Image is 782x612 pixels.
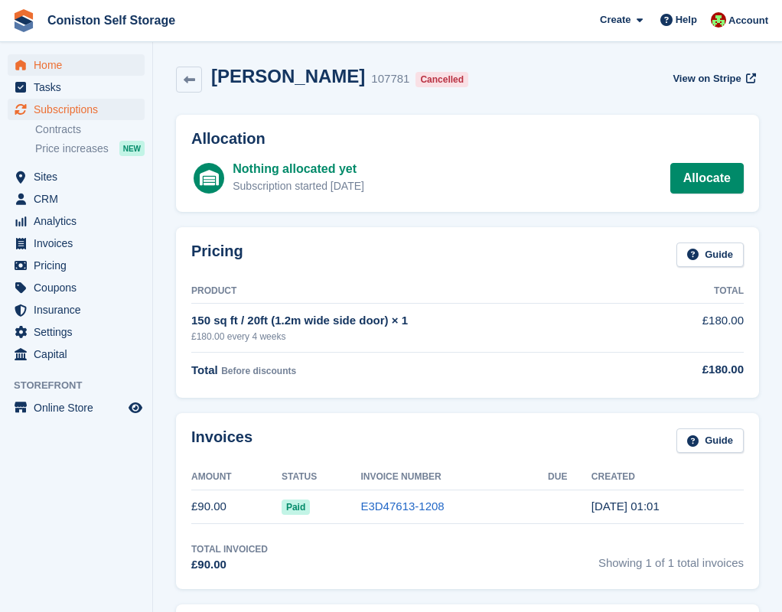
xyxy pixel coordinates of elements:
[598,542,744,574] span: Showing 1 of 1 total invoices
[8,343,145,365] a: menu
[191,556,268,574] div: £90.00
[34,233,125,254] span: Invoices
[711,12,726,28] img: Richard Richardson
[191,428,253,454] h2: Invoices
[34,321,125,343] span: Settings
[8,210,145,232] a: menu
[282,465,360,490] th: Status
[14,378,152,393] span: Storefront
[8,54,145,76] a: menu
[191,243,243,268] h2: Pricing
[371,70,409,88] div: 107781
[233,160,364,178] div: Nothing allocated yet
[41,8,181,33] a: Coniston Self Storage
[8,397,145,418] a: menu
[8,255,145,276] a: menu
[191,330,655,343] div: £180.00 every 4 weeks
[8,277,145,298] a: menu
[35,140,145,157] a: Price increases NEW
[591,500,660,513] time: 2025-09-13 00:01:07 UTC
[34,255,125,276] span: Pricing
[34,343,125,365] span: Capital
[35,142,109,156] span: Price increases
[676,12,697,28] span: Help
[221,366,296,376] span: Before discounts
[676,243,744,268] a: Guide
[8,188,145,210] a: menu
[282,500,310,515] span: Paid
[8,233,145,254] a: menu
[8,166,145,187] a: menu
[34,188,125,210] span: CRM
[415,72,468,87] div: Cancelled
[360,500,444,513] a: E3D47613-1208
[34,277,125,298] span: Coupons
[8,76,145,98] a: menu
[126,399,145,417] a: Preview store
[655,304,744,352] td: £180.00
[655,279,744,304] th: Total
[191,542,268,556] div: Total Invoiced
[591,465,744,490] th: Created
[34,99,125,120] span: Subscriptions
[600,12,630,28] span: Create
[548,465,591,490] th: Due
[360,465,548,490] th: Invoice Number
[35,122,145,137] a: Contracts
[676,428,744,454] a: Guide
[191,490,282,524] td: £90.00
[34,76,125,98] span: Tasks
[8,99,145,120] a: menu
[191,279,655,304] th: Product
[34,299,125,321] span: Insurance
[666,66,759,91] a: View on Stripe
[191,312,655,330] div: 150 sq ft / 20ft (1.2m wide side door) × 1
[191,130,744,148] h2: Allocation
[670,163,744,194] a: Allocate
[211,66,365,86] h2: [PERSON_NAME]
[34,397,125,418] span: Online Store
[34,166,125,187] span: Sites
[12,9,35,32] img: stora-icon-8386f47178a22dfd0bd8f6a31ec36ba5ce8667c1dd55bd0f319d3a0aa187defe.svg
[728,13,768,28] span: Account
[233,178,364,194] div: Subscription started [DATE]
[191,465,282,490] th: Amount
[119,141,145,156] div: NEW
[8,299,145,321] a: menu
[655,361,744,379] div: £180.00
[34,210,125,232] span: Analytics
[191,363,218,376] span: Total
[34,54,125,76] span: Home
[673,71,741,86] span: View on Stripe
[8,321,145,343] a: menu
